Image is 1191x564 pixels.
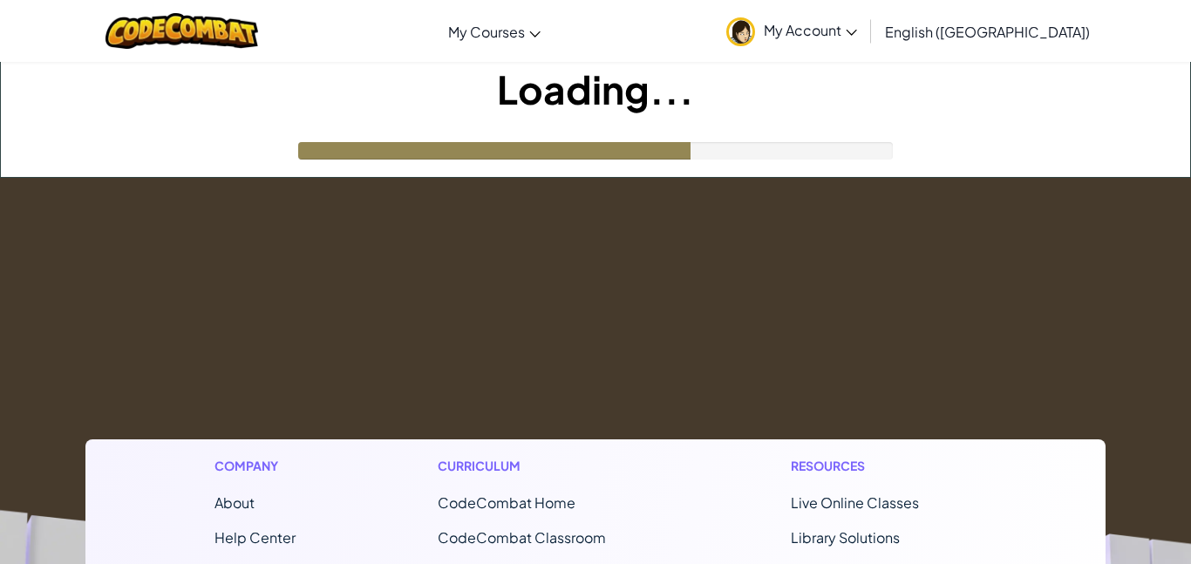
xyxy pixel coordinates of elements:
a: Library Solutions [791,528,900,547]
span: CodeCombat Home [438,493,575,512]
h1: Company [214,457,296,475]
span: English ([GEOGRAPHIC_DATA]) [885,23,1090,41]
span: My Courses [448,23,525,41]
h1: Resources [791,457,977,475]
span: My Account [764,21,857,39]
a: My Courses [439,8,549,55]
img: CodeCombat logo [105,13,258,49]
a: My Account [718,3,866,58]
h1: Loading... [1,62,1190,116]
img: avatar [726,17,755,46]
h1: Curriculum [438,457,649,475]
a: Live Online Classes [791,493,919,512]
a: CodeCombat Classroom [438,528,606,547]
a: Help Center [214,528,296,547]
a: About [214,493,255,512]
a: English ([GEOGRAPHIC_DATA]) [876,8,1099,55]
